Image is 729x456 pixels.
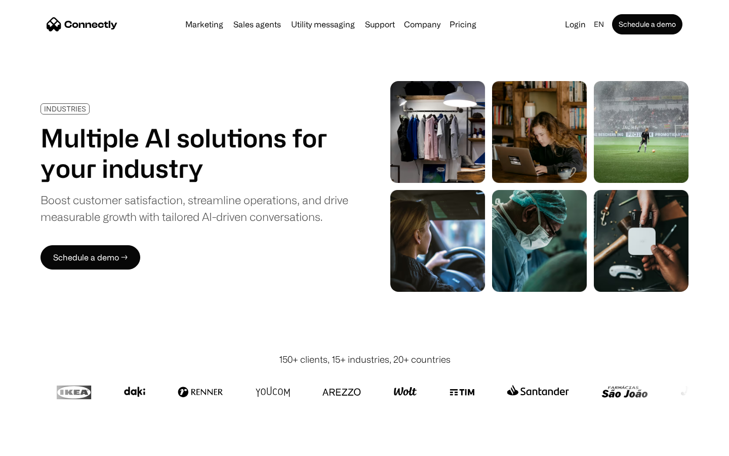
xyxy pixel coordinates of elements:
div: Company [404,17,440,31]
div: en [594,17,604,31]
a: Utility messaging [287,20,359,28]
div: 150+ clients, 15+ industries, 20+ countries [279,353,451,366]
h1: Multiple AI solutions for your industry [40,123,348,183]
a: Sales agents [229,20,285,28]
a: Schedule a demo [612,14,682,34]
ul: Language list [20,438,61,452]
a: Schedule a demo → [40,245,140,270]
a: Marketing [181,20,227,28]
a: Pricing [445,20,480,28]
a: Login [561,17,590,31]
aside: Language selected: English [10,437,61,452]
a: Support [361,20,399,28]
div: INDUSTRIES [44,105,86,112]
div: Boost customer satisfaction, streamline operations, and drive measurable growth with tailored AI-... [40,192,348,225]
